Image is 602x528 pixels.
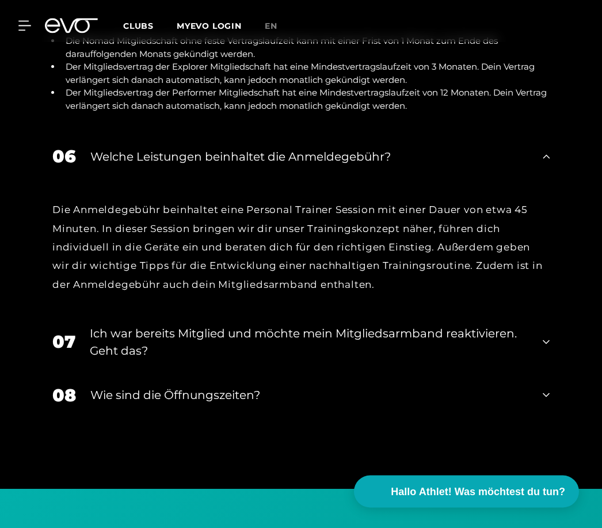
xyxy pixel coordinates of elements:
[61,87,550,113] li: Der Mitgliedsvertrag der Performer Mitgliedschaft hat eine Mindestvertragslaufzeit von 12 Monaten...
[177,21,242,31] a: MYEVO LOGIN
[123,21,154,31] span: Clubs
[52,201,550,294] div: Die Anmeldegebühr beinhaltet eine Personal Trainer Session mit einer Dauer von etwa 45 Minuten. I...
[90,149,528,166] div: Welche Leistungen beinhaltet die Anmeldegebühr?
[123,20,177,31] a: Clubs
[354,476,579,508] button: Hallo Athlet! Was möchtest du tun?
[265,21,277,31] span: en
[61,61,550,87] li: Der Mitgliedsvertrag der Explorer Mitgliedschaft hat eine Mindestvertragslaufzeit von 3 Monaten. ...
[265,20,291,33] a: en
[52,383,76,409] div: 08
[52,329,75,355] div: 07
[52,144,76,170] div: 06
[90,325,528,360] div: Ich war bereits Mitglied und möchte mein Mitgliedsarmband reaktivieren. Geht das?
[90,387,528,404] div: Wie sind die Öffnungszeiten?
[391,484,565,500] span: Hallo Athlet! Was möchtest du tun?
